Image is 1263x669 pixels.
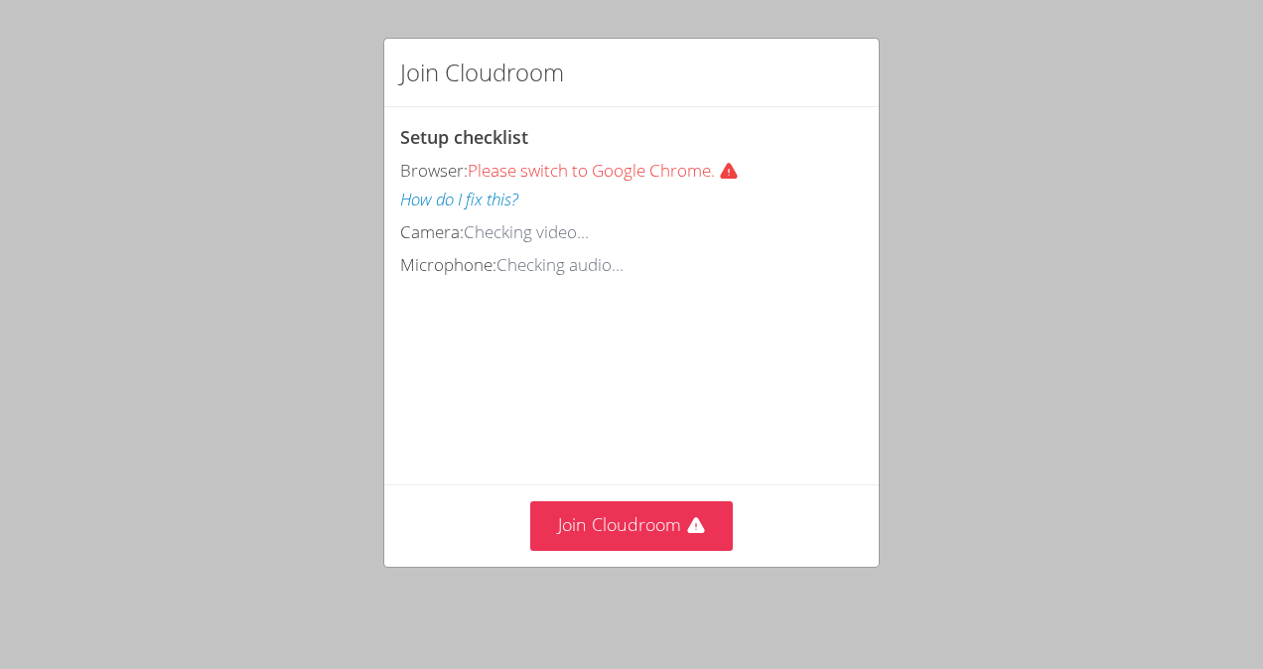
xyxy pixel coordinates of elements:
h2: Join Cloudroom [400,55,564,90]
span: Browser: [400,159,468,182]
button: Join Cloudroom [530,501,734,550]
span: Microphone: [400,253,496,276]
span: Camera: [400,220,464,243]
button: How do I fix this? [400,186,518,214]
span: Setup checklist [400,125,528,149]
span: Checking video... [464,220,589,243]
span: Checking audio... [496,253,624,276]
span: Please switch to Google Chrome. [468,159,747,182]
